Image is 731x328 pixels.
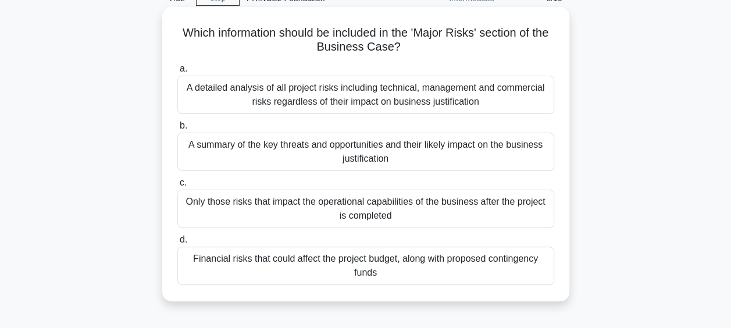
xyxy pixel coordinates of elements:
[180,234,187,244] span: d.
[180,63,187,73] span: a.
[177,76,554,114] div: A detailed analysis of all project risks including technical, management and commercial risks reg...
[176,26,555,55] h5: Which information should be included in the 'Major Risks' section of the Business Case?
[177,190,554,228] div: Only those risks that impact the operational capabilities of the business after the project is co...
[180,177,187,187] span: c.
[177,247,554,285] div: Financial risks that could affect the project budget, along with proposed contingency funds
[180,120,187,130] span: b.
[177,133,554,171] div: A summary of the key threats and opportunities and their likely impact on the business justification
